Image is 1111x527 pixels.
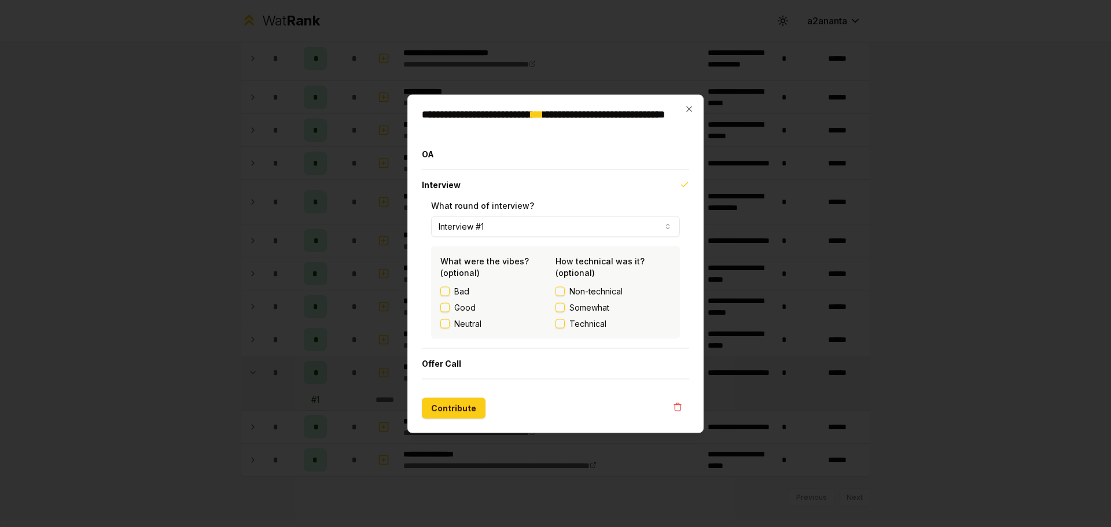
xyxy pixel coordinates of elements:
[569,301,609,313] span: Somewhat
[440,256,529,277] label: What were the vibes? (optional)
[422,397,485,418] button: Contribute
[569,285,623,297] span: Non-technical
[555,303,565,312] button: Somewhat
[454,318,481,329] label: Neutral
[422,348,689,378] button: Offer Call
[555,286,565,296] button: Non-technical
[454,285,469,297] label: Bad
[454,301,476,313] label: Good
[422,200,689,348] div: Interview
[431,200,534,210] label: What round of interview?
[422,169,689,200] button: Interview
[555,256,645,277] label: How technical was it? (optional)
[569,318,606,329] span: Technical
[555,319,565,328] button: Technical
[422,139,689,169] button: OA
